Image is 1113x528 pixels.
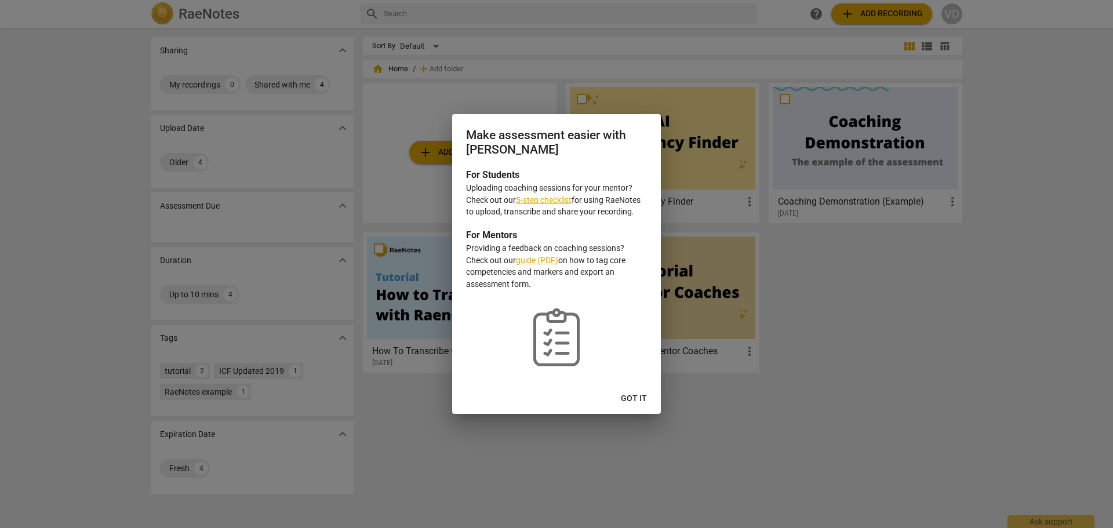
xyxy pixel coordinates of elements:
[612,388,656,409] button: Got it
[516,195,572,205] a: 5-step checklist
[466,169,519,180] b: For Students
[466,230,517,241] b: For Mentors
[466,242,647,290] p: Providing a feedback on coaching sessions? Check out our on how to tag core competencies and mark...
[466,182,647,218] p: Uploading coaching sessions for your mentor? Check out our for using RaeNotes to upload, transcri...
[466,128,647,156] h2: Make assessment easier with [PERSON_NAME]
[621,393,647,405] span: Got it
[516,256,558,265] a: guide (PDF)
